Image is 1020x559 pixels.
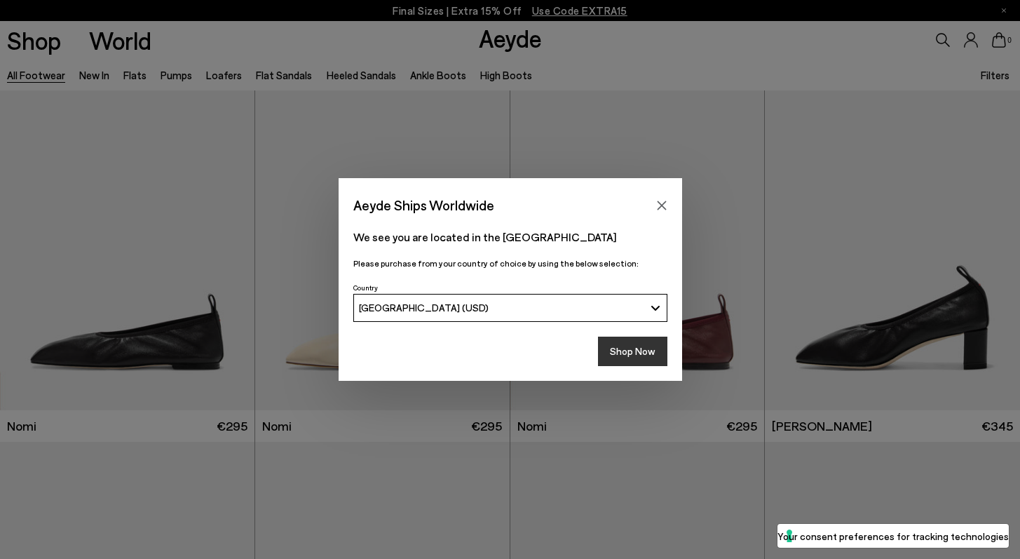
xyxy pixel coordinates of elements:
span: [GEOGRAPHIC_DATA] (USD) [359,302,489,314]
label: Your consent preferences for tracking technologies [777,529,1009,544]
button: Close [651,195,672,216]
span: Aeyde Ships Worldwide [353,193,494,217]
p: Please purchase from your country of choice by using the below selection: [353,257,667,270]
button: Your consent preferences for tracking technologies [777,524,1009,548]
button: Shop Now [598,337,667,366]
p: We see you are located in the [GEOGRAPHIC_DATA] [353,229,667,245]
span: Country [353,283,378,292]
